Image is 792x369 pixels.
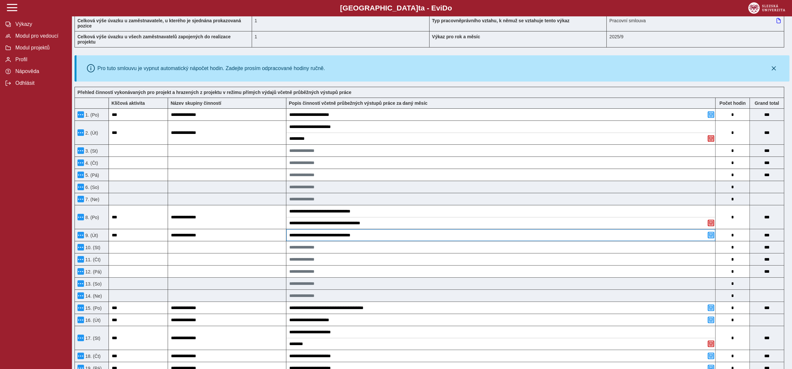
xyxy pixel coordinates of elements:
span: Profil [13,57,66,63]
span: 17. (St) [84,336,100,341]
span: 13. (So) [84,281,102,286]
button: Odstranit poznámku [708,135,714,142]
span: Modul pro vedoucí [13,33,66,39]
span: D [442,4,447,12]
button: Přidat poznámku [708,353,714,359]
b: Celková výše úvazku u všech zaměstnavatelů zapojených do realizace projektu [77,34,230,45]
button: Přidat poznámku [708,232,714,238]
button: Menu [77,280,84,287]
span: o [447,4,452,12]
div: Pracovní smlouva [607,15,784,31]
button: Menu [77,304,84,311]
button: Menu [77,184,84,190]
button: Menu [77,353,84,359]
button: Menu [77,214,84,220]
span: 9. (Út) [84,233,98,238]
button: Přidat poznámku [708,317,714,323]
b: Klíčová aktivita [111,101,145,106]
button: Přidat poznámku [708,304,714,311]
button: Menu [77,335,84,341]
span: 7. (Ne) [84,197,99,202]
img: logo_web_su.png [748,2,785,14]
span: 16. (Út) [84,318,101,323]
button: Menu [77,147,84,154]
span: Výkazy [13,21,66,27]
button: Menu [77,317,84,323]
button: Odstranit poznámku [708,341,714,347]
span: 10. (St) [84,245,100,250]
button: Odstranit poznámku [708,220,714,226]
button: Menu [77,292,84,299]
b: Název skupiny činností [171,101,221,106]
button: Menu [77,244,84,250]
button: Menu [77,232,84,238]
div: Pro tuto smlouvu je vypnut automatický nápočet hodin. Zadejte prosím odpracované hodiny ručně. [97,65,325,71]
b: Počet hodin [716,101,750,106]
button: Menu [77,196,84,202]
b: Přehled činností vykonávaných pro projekt a hrazených z projektu v režimu přímých výdajů včetně p... [77,90,351,95]
span: 15. (Po) [84,305,102,311]
button: Menu [77,268,84,275]
span: 14. (Ne) [84,293,102,299]
span: Modul projektů [13,45,66,51]
b: [GEOGRAPHIC_DATA] a - Evi [20,4,772,12]
b: Typ pracovněprávního vztahu, k němuž se vztahuje tento výkaz [432,18,570,23]
span: 12. (Pá) [84,269,102,274]
span: 6. (So) [84,185,99,190]
div: 1 [252,15,430,31]
span: t [418,4,420,12]
b: Výkaz pro rok a měsíc [432,34,480,39]
div: 1 [252,31,430,47]
span: 5. (Pá) [84,173,99,178]
span: 18. (Čt) [84,354,101,359]
b: Popis činností včetně průbežných výstupů práce za daný měsíc [289,101,428,106]
span: Nápověda [13,68,66,74]
button: Menu [77,172,84,178]
span: Odhlásit [13,80,66,86]
button: Menu [77,129,84,136]
button: Menu [77,111,84,118]
span: 2. (Út) [84,130,98,136]
span: 11. (Čt) [84,257,101,262]
button: Přidat poznámku [708,111,714,118]
span: 1. (Po) [84,112,99,118]
button: Menu [77,256,84,263]
b: Celková výše úvazku u zaměstnavatele, u kterého je sjednána prokazovaná pozice [77,18,241,28]
span: 8. (Po) [84,215,99,220]
b: Suma za den přes všechny výkazy [750,101,784,106]
span: 3. (St) [84,148,98,154]
span: 4. (Čt) [84,160,98,166]
div: 2025/9 [607,31,784,47]
button: Menu [77,159,84,166]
